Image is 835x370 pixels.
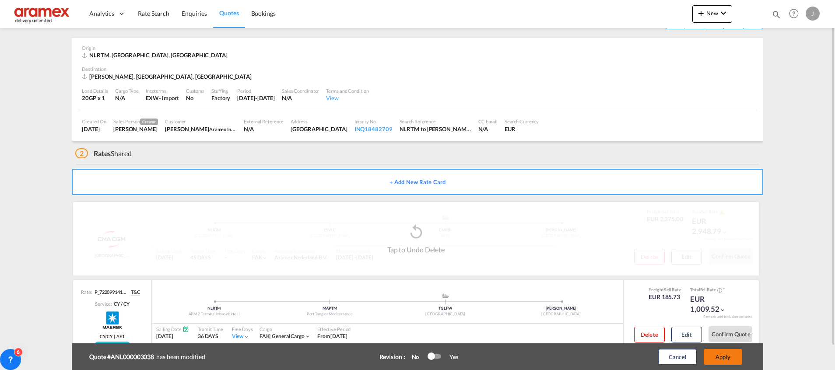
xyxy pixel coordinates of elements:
[209,126,355,133] span: Aramex International – [GEOGRAPHIC_DATA], [GEOGRAPHIC_DATA]
[786,6,806,22] div: Help
[269,333,271,339] span: |
[772,10,781,19] md-icon: icon-magnify
[387,241,445,255] div: Tap to Undo Delete
[272,306,387,311] div: MAPTM
[112,333,116,339] span: |
[379,353,405,361] div: Revision :
[772,10,781,23] div: icon-magnify
[505,125,539,133] div: EUR
[690,286,734,293] div: Total Rate
[244,118,284,125] div: External Reference
[115,87,139,94] div: Cargo Type
[243,334,249,340] md-icon: icon-chevron-down
[115,94,139,102] div: N/A
[260,333,305,340] div: general cargo
[388,311,503,317] div: [GEOGRAPHIC_DATA]
[282,94,319,102] div: N/A
[186,87,204,94] div: Customs
[400,125,471,133] div: NLRTM to AOLAD / 25 Aug 2025
[72,169,763,195] button: + Add New Rate Card
[326,87,368,94] div: Terms and Condition
[664,287,671,292] span: Sell
[291,125,347,133] div: Dubai
[232,333,250,340] div: Viewicon-chevron-down
[478,118,498,125] div: CC Email
[700,287,707,292] span: Sell
[722,287,725,292] span: Subject to Remarks
[82,66,753,72] div: Destination
[690,294,734,315] div: EUR 1,009.52
[649,286,681,293] div: Freight Rate
[709,326,752,342] button: Confirm Quote
[95,300,112,307] span: Service:
[198,326,223,332] div: Transit Time
[113,118,158,125] div: Sales Person
[718,8,729,18] md-icon: icon-chevron-down
[75,149,132,158] div: Shared
[100,333,112,339] span: CY/CY
[219,9,239,17] span: Quotes
[244,125,284,133] div: N/A
[317,326,351,332] div: Effective Period
[94,149,111,157] span: Rates
[182,326,189,332] md-icon: Schedules Available
[156,326,189,332] div: Sailing Date
[113,125,158,133] div: Janice Camporaso
[75,148,88,158] span: 2
[82,45,753,51] div: Origin
[260,326,311,332] div: Cargo
[305,333,311,339] md-icon: icon-chevron-down
[211,94,230,102] div: Factory Stuffing
[81,289,92,296] span: Rate:
[407,353,428,361] div: No
[354,118,393,125] div: Inquiry No.
[82,87,108,94] div: Load Details
[82,125,106,133] div: 25 Aug 2025
[146,94,159,102] div: EXW
[156,333,189,340] div: [DATE]
[407,223,425,241] md-icon: icon-replay
[89,52,228,59] span: NLRTM, [GEOGRAPHIC_DATA], [GEOGRAPHIC_DATA]
[503,306,619,311] div: [PERSON_NAME]
[165,118,237,125] div: Customer
[692,5,732,23] button: icon-plus 400-fgNewicon-chevron-down
[440,293,451,298] md-icon: assets/icons/custom/ship-fill.svg
[671,327,702,342] button: Edit
[198,333,223,340] div: 36 DAYS
[697,314,759,319] div: Remark and Inclusion included
[131,289,140,296] span: T&C
[649,293,681,301] div: EUR 185.73
[704,349,742,365] button: Apply
[13,4,72,24] img: dca169e0c7e311edbe1137055cab269e.png
[272,311,387,317] div: Port Tangier Mediterranee
[317,333,347,340] div: From 25 Aug 2025
[354,125,393,133] div: INQ18482709
[696,10,729,17] span: New
[441,353,459,361] div: Yes
[478,125,498,133] div: N/A
[159,94,179,102] div: - import
[82,118,106,125] div: Created On
[156,306,272,311] div: NLRTM
[503,311,619,317] div: [GEOGRAPHIC_DATA]
[94,342,131,350] div: Rollable available
[251,10,276,17] span: Bookings
[94,342,131,350] img: Spot_rate_rollable_v2.png
[232,326,253,332] div: Free Days
[317,333,347,339] span: From [DATE]
[92,289,127,296] div: P_7220991418_P01fjtkq7
[696,8,706,18] md-icon: icon-plus 400-fg
[505,118,539,125] div: Search Currency
[156,311,272,317] div: APM 2 Terminal Maasvlakte II
[719,307,726,313] md-icon: icon-chevron-down
[400,118,471,125] div: Search Reference
[89,353,156,361] b: Quote #ANL000003038
[326,94,368,102] div: View
[140,119,158,125] span: Creator
[112,300,129,307] div: CY / CY
[388,306,503,311] div: TGLFW
[82,51,230,59] div: NLRTM, Rotterdam, Europe
[716,287,722,293] button: Spot Rates are dynamic & can fluctuate with time
[146,87,179,94] div: Incoterms
[237,87,275,94] div: Period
